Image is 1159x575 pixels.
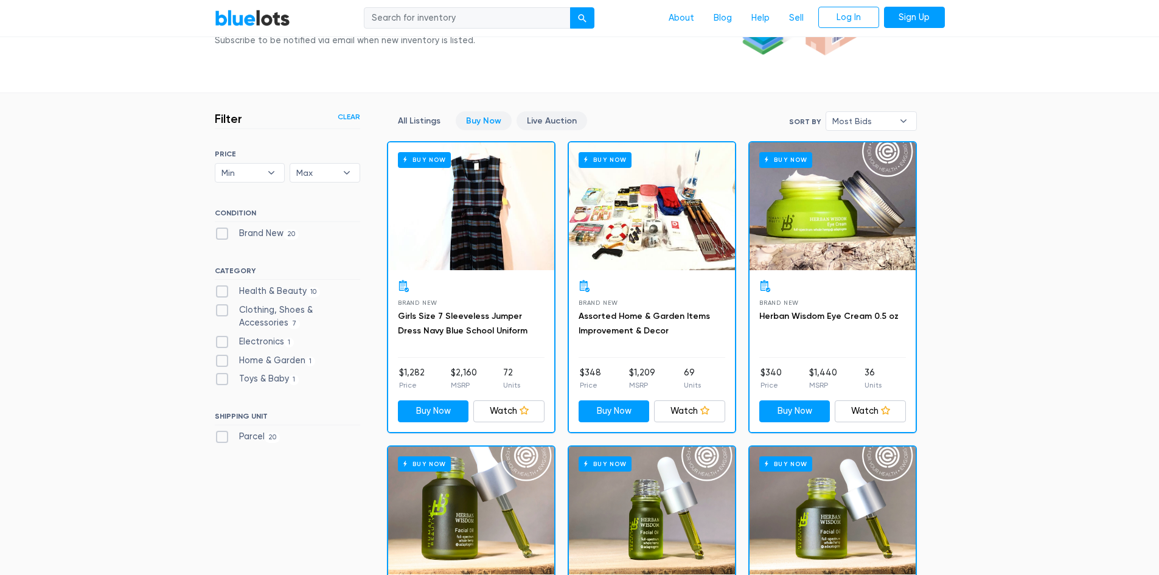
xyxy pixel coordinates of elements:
b: ▾ [259,164,284,182]
b: ▾ [334,164,360,182]
h6: CATEGORY [215,267,360,280]
a: Buy Now [750,142,916,270]
p: MSRP [629,380,655,391]
a: All Listings [388,111,451,130]
span: Most Bids [832,112,893,130]
a: Buy Now [456,111,512,130]
a: Buy Now [750,447,916,574]
a: Blog [704,7,742,30]
h3: Filter [215,111,242,126]
p: Price [399,380,425,391]
label: Electronics [215,335,294,349]
a: Watch [654,400,725,422]
a: Clear [338,111,360,122]
li: 36 [865,366,882,391]
a: Sell [779,7,813,30]
span: Brand New [759,299,799,306]
li: $1,440 [809,366,837,391]
span: Brand New [579,299,618,306]
li: $1,209 [629,366,655,391]
span: Max [296,164,336,182]
p: MSRP [809,380,837,391]
h6: SHIPPING UNIT [215,412,360,425]
h6: Buy Now [579,152,632,167]
a: Log In [818,7,879,29]
li: 69 [684,366,701,391]
p: Units [503,380,520,391]
span: 20 [265,433,280,442]
span: 1 [305,357,316,366]
a: Buy Now [569,142,735,270]
label: Brand New [215,227,299,240]
label: Toys & Baby [215,372,299,386]
a: Buy Now [388,447,554,574]
h6: Buy Now [759,456,812,472]
p: Units [865,380,882,391]
li: 72 [503,366,520,391]
label: Home & Garden [215,354,316,368]
h6: PRICE [215,150,360,158]
a: Sign Up [884,7,945,29]
a: Watch [473,400,545,422]
h6: Buy Now [759,152,812,167]
a: About [659,7,704,30]
li: $348 [580,366,601,391]
label: Health & Beauty [215,285,321,298]
p: Units [684,380,701,391]
h6: Buy Now [398,456,451,472]
input: Search for inventory [364,7,571,29]
b: ▾ [891,112,916,130]
label: Sort By [789,116,821,127]
span: 7 [288,319,301,329]
h6: Buy Now [398,152,451,167]
span: 1 [289,375,299,385]
a: BlueLots [215,9,290,27]
span: Min [221,164,262,182]
h6: CONDITION [215,209,360,222]
a: Buy Now [579,400,650,422]
a: Assorted Home & Garden Items Improvement & Decor [579,311,710,336]
p: MSRP [451,380,477,391]
li: $340 [760,366,782,391]
span: 1 [284,338,294,347]
label: Clothing, Shoes & Accessories [215,304,360,330]
a: Help [742,7,779,30]
a: Herban Wisdom Eye Cream 0.5 oz [759,311,899,321]
p: Price [760,380,782,391]
a: Watch [835,400,906,422]
p: Price [580,380,601,391]
a: Buy Now [759,400,830,422]
div: Subscribe to be notified via email when new inventory is listed. [215,34,479,47]
a: Buy Now [398,400,469,422]
li: $2,160 [451,366,477,391]
h6: Buy Now [579,456,632,472]
span: Brand New [398,299,437,306]
a: Buy Now [388,142,554,270]
a: Buy Now [569,447,735,574]
span: 10 [307,287,321,297]
a: Girls Size 7 Sleeveless Jumper Dress Navy Blue School Uniform [398,311,527,336]
li: $1,282 [399,366,425,391]
span: 20 [284,229,299,239]
label: Parcel [215,430,280,444]
a: Live Auction [517,111,587,130]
